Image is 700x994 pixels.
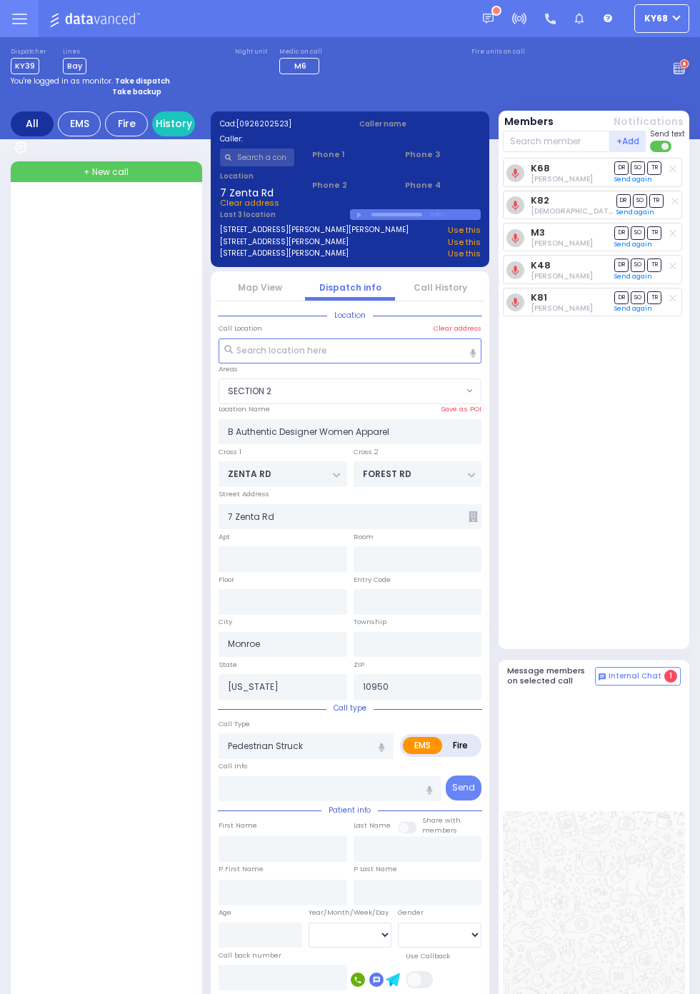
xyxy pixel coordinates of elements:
[616,208,654,216] a: Send again
[614,258,629,272] span: DR
[595,667,681,686] button: Internal Chat 1
[414,281,467,293] a: Call History
[531,238,593,248] span: Chananya Indig
[11,76,113,86] span: You're logged in as monitor.
[219,338,481,364] input: Search location here
[354,820,391,830] label: Last Name
[112,86,161,97] strong: Take backup
[610,131,646,152] button: +Add
[434,323,481,333] label: Clear address
[633,194,647,208] span: SO
[354,617,386,627] label: Township
[650,129,685,139] span: Send text
[219,379,463,403] span: SECTION 2
[614,161,629,175] span: DR
[354,864,397,874] label: P Last Name
[504,114,554,129] button: Members
[531,206,679,216] span: Shia Grunhut
[448,236,481,248] a: Use this
[422,815,461,825] small: Share with
[219,378,481,404] span: SECTION 2
[327,310,373,321] span: Location
[483,14,494,24] img: message.svg
[312,149,387,161] span: Phone 1
[398,908,424,918] label: Gender
[631,291,645,305] span: SO
[614,291,629,305] span: DR
[531,163,550,174] a: K68
[647,258,661,272] span: TR
[609,671,661,681] span: Internal Chat
[644,12,668,25] span: ky68
[219,761,247,771] label: Call Info
[649,194,664,208] span: TR
[469,511,478,522] span: Other building occupants
[219,447,241,457] label: Cross 1
[531,195,549,206] a: K82
[220,171,295,181] label: Location
[531,303,593,313] span: Berish Mertz
[235,48,267,56] label: Night unit
[531,227,545,238] a: M3
[219,617,232,627] label: City
[507,666,596,685] h5: Message members on selected call
[219,532,230,542] label: Apt
[11,48,46,56] label: Dispatcher
[220,119,341,129] label: Cad:
[599,673,606,681] img: comment-alt.png
[503,131,611,152] input: Search member
[647,226,661,240] span: TR
[219,660,237,670] label: State
[354,660,364,670] label: ZIP
[650,139,673,154] label: Turn off text
[441,404,481,414] label: Save as POI
[219,364,238,374] label: Areas
[631,258,645,272] span: SO
[614,114,684,129] button: Notifications
[115,76,170,86] strong: Take dispatch
[219,950,281,960] label: Call back number
[616,194,631,208] span: DR
[309,908,392,918] div: Year/Month/Week/Day
[219,864,264,874] label: P First Name
[405,179,480,191] span: Phone 4
[238,281,282,293] a: Map View
[220,197,279,209] span: Clear address
[422,825,457,835] span: members
[664,670,677,683] span: 1
[11,111,54,136] div: All
[220,248,349,260] a: [STREET_ADDRESS][PERSON_NAME]
[219,575,234,585] label: Floor
[63,58,86,74] span: Bay
[236,119,291,129] span: [0926202523]
[220,149,295,166] input: Search a contact
[614,226,629,240] span: DR
[49,10,144,28] img: Logo
[58,111,101,136] div: EMS
[321,805,378,815] span: Patient info
[531,260,551,271] a: K48
[631,161,645,175] span: SO
[219,323,262,333] label: Call Location
[219,820,257,830] label: First Name
[220,134,341,144] label: Caller:
[406,951,450,961] label: Use Callback
[219,404,270,414] label: Location Name
[531,174,593,184] span: Isaac Herskovits
[614,304,652,313] a: Send again
[354,447,379,457] label: Cross 2
[614,272,652,281] a: Send again
[647,291,661,305] span: TR
[403,737,442,754] label: EMS
[446,775,481,800] button: Send
[614,240,652,248] a: Send again
[531,271,593,281] span: Shia Lieberman
[152,111,195,136] a: History
[11,58,39,74] span: KY39
[279,48,324,56] label: Medic on call
[105,111,148,136] div: Fire
[326,703,374,713] span: Call type
[219,489,269,499] label: Street Address
[471,48,525,56] label: Fire units on call
[634,4,689,33] button: ky68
